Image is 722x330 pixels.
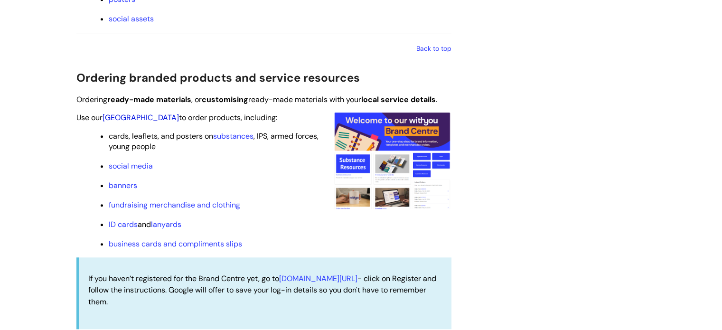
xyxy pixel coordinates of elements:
span: Ordering , or ready-made materials with your . [76,94,437,104]
a: ID cards [109,219,138,229]
a: banners [109,180,137,190]
span: Ordering branded products and service resources [76,70,360,85]
a: substances [213,131,253,141]
a: business cards and compliments slips [109,239,242,249]
a: social assets [109,14,154,24]
strong: ready-made materials [107,94,191,104]
span: Use our to order products, including: [76,113,277,123]
span: cards, leaflets, and posters on , IPS, armed forces, young people [109,131,319,151]
span: and [109,219,181,229]
span: If you haven’t registered for the Brand Centre yet, go to - click on Register and follow the inst... [88,273,436,307]
a: [GEOGRAPHIC_DATA] [103,113,179,123]
a: social media [109,161,153,171]
strong: customising [202,94,248,104]
a: [DOMAIN_NAME][URL] [279,273,357,283]
strong: local service details [361,94,436,104]
img: A screenshot of the homepage of the Brand Centre showing how easy it is to navigate [333,112,451,209]
a: fundraising merchandise and clothing [109,200,240,210]
a: Back to top [416,44,451,53]
a: lanyards [151,219,181,229]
